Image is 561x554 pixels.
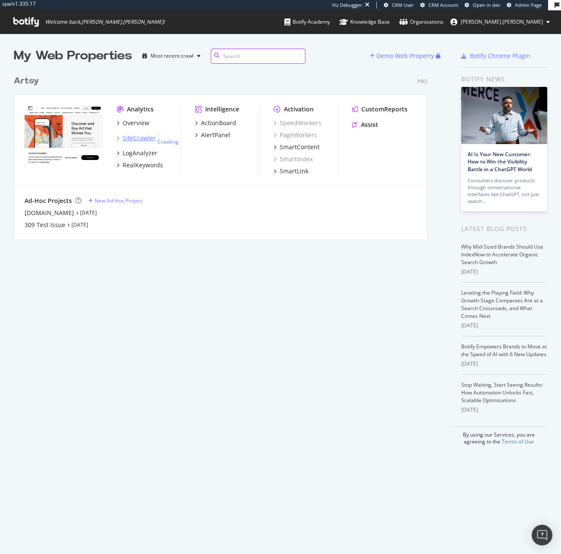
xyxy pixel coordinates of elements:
[473,2,500,8] span: Open in dev
[465,2,500,9] a: Open in dev
[195,131,231,139] a: AlertPanel
[123,161,163,169] div: RealKeywords
[392,2,414,8] span: CRM User
[384,2,414,9] a: CRM User
[274,143,320,151] a: SmartContent
[376,52,434,60] div: Demo Web Property
[211,49,305,64] input: Search
[332,2,363,9] div: Viz Debugger:
[201,131,231,139] div: AlertPanel
[532,525,552,545] div: Open Intercom Messenger
[444,15,557,29] button: [PERSON_NAME].[PERSON_NAME]
[123,134,156,142] div: SiteCrawler
[461,406,547,414] div: [DATE]
[117,131,181,145] a: SiteCrawler- Crawling
[195,119,236,127] a: ActionBoard
[461,18,543,25] span: jessica.jordan
[157,138,179,145] a: Crawling
[399,10,444,34] a: Organizations
[25,105,103,168] img: artsy.net
[370,49,436,63] button: Demo Web Property
[515,2,542,8] span: Admin Page
[461,243,543,266] a: Why Mid-Sized Brands Should Use IndexNow to Accelerate Organic Search Growth
[352,105,407,114] a: CustomReports
[71,221,88,228] a: [DATE]
[25,209,74,217] a: [DOMAIN_NAME]
[25,197,72,205] div: Ad-Hoc Projects
[461,224,547,234] div: Latest Blog Posts
[88,197,142,204] a: New Ad-Hoc Project
[201,119,236,127] div: ActionBoard
[274,119,321,127] a: SpeedWorkers
[274,155,313,163] a: SmartIndex
[117,149,157,157] a: LogAnalyzer
[14,75,43,87] a: Artsy
[95,197,142,204] div: New Ad-Hoc Project
[14,47,132,65] div: My Web Properties
[284,105,314,114] div: Activation
[127,105,154,114] div: Analytics
[461,289,543,320] a: Leveling the Playing Field: Why Growth-Stage Companies Are at a Search Crossroads, and What Comes...
[450,427,547,445] div: By using our Services, you are agreeing to the
[274,167,308,175] a: SmartLink
[139,49,204,63] button: Most recent crawl
[461,360,547,368] div: [DATE]
[45,18,165,25] span: Welcome back, [PERSON_NAME].[PERSON_NAME] !
[25,221,65,229] a: 309 Test Issue
[284,18,330,26] div: Botify Academy
[461,268,547,276] div: [DATE]
[370,52,436,59] a: Demo Web Property
[14,75,39,87] div: Artsy
[157,131,181,145] div: -
[274,131,317,139] a: PageWorkers
[461,52,530,60] a: Botify Chrome Plugin
[468,177,541,205] div: Consumers discover products through conversational interfaces like ChatGPT, not just search…
[361,105,407,114] div: CustomReports
[352,120,378,129] a: Assist
[280,143,320,151] div: SmartContent
[399,18,444,26] div: Organizations
[117,119,149,127] a: Overview
[361,120,378,129] div: Assist
[470,52,530,60] div: Botify Chrome Plugin
[123,149,157,157] div: LogAnalyzer
[14,65,434,239] div: grid
[502,438,534,445] a: Terms of Use
[339,18,390,26] div: Knowledge Base
[461,381,543,404] a: Stop Waiting, Start Seeing Results: How Automation Unlocks Fast, Scalable Optimizations
[284,10,330,34] a: Botify Academy
[117,161,163,169] a: RealKeywords
[417,78,427,85] div: Pro
[420,2,458,9] a: CRM Account
[80,209,97,216] a: [DATE]
[428,2,458,8] span: CRM Account
[461,87,547,144] img: AI Is Your New Customer: How to Win the Visibility Battle in a ChatGPT World
[123,119,149,127] div: Overview
[151,53,194,58] div: Most recent crawl
[461,74,547,84] div: Botify news
[468,151,532,172] a: AI Is Your New Customer: How to Win the Visibility Battle in a ChatGPT World
[205,105,239,114] div: Intelligence
[461,343,547,358] a: Botify Empowers Brands to Move at the Speed of AI with 6 New Updates
[461,322,547,329] div: [DATE]
[507,2,542,9] a: Admin Page
[280,167,308,175] div: SmartLink
[339,10,390,34] a: Knowledge Base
